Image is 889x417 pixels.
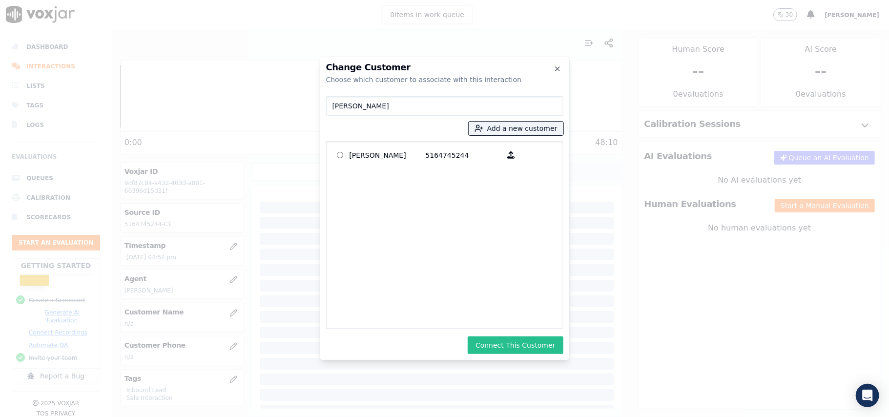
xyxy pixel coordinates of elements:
[350,147,426,163] p: [PERSON_NAME]
[326,75,563,84] div: Choose which customer to associate with this interaction
[426,147,502,163] p: 5164745244
[326,96,563,116] input: Search Customers
[502,147,521,163] button: [PERSON_NAME] 5164745244
[326,63,563,72] h2: Change Customer
[469,122,563,135] button: Add a new customer
[468,336,563,354] button: Connect This Customer
[337,152,343,158] input: [PERSON_NAME] 5164745244
[856,384,879,407] div: Open Intercom Messenger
